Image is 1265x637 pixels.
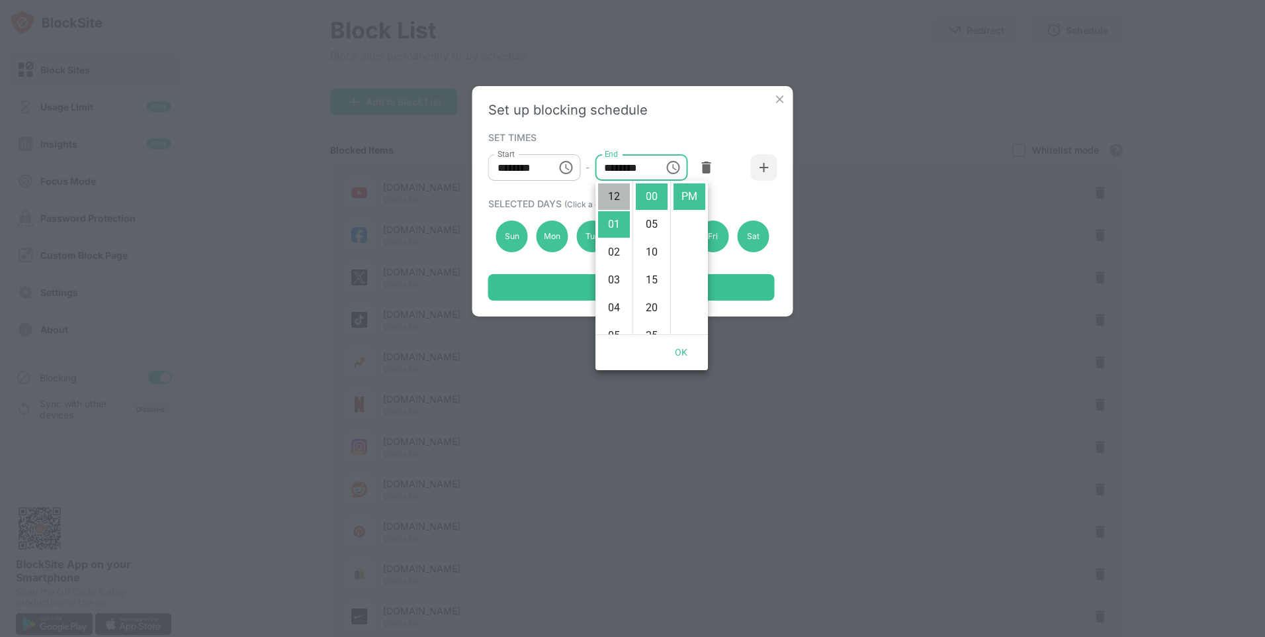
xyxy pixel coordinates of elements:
button: OK [660,340,703,365]
li: 1 hours [598,211,630,238]
ul: Select hours [595,181,632,334]
div: Sun [496,220,528,252]
li: 12 hours [598,183,630,210]
li: 3 hours [598,267,630,293]
li: 25 minutes [636,322,668,349]
div: Tue [576,220,608,252]
div: SET TIMES [488,132,774,142]
li: 20 minutes [636,295,668,321]
span: (Click a day to deactivate) [564,199,662,209]
li: PM [674,183,705,210]
li: 15 minutes [636,267,668,293]
li: 2 hours [598,239,630,266]
div: - [586,160,589,175]
li: 5 minutes [636,211,668,238]
ul: Select minutes [632,181,670,334]
label: End [604,148,618,160]
div: SELECTED DAYS [488,198,774,209]
div: Mon [536,220,568,252]
div: Set up blocking schedule [488,102,777,118]
div: Fri [697,220,729,252]
li: 4 hours [598,295,630,321]
ul: Select meridiem [670,181,708,334]
li: 10 minutes [636,239,668,266]
div: Sat [737,220,769,252]
button: Choose time, selected time is 12:00 AM [552,154,579,181]
img: x-button.svg [773,93,787,106]
li: 0 minutes [636,183,668,210]
button: Choose time, selected time is 1:00 PM [660,154,686,181]
label: Start [498,148,515,160]
li: 5 hours [598,322,630,349]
